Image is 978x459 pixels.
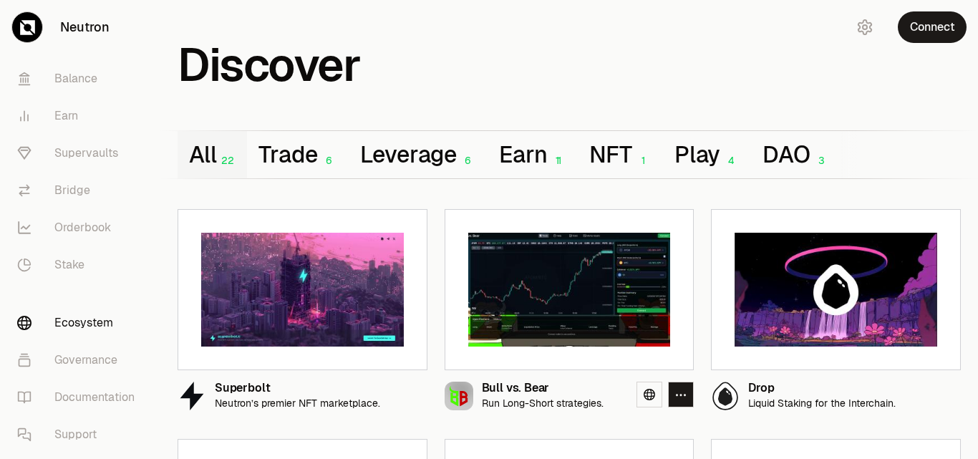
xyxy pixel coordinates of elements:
[468,233,671,347] img: Bull vs. Bear preview image
[178,46,360,84] h1: Discover
[6,416,155,453] a: Support
[318,155,337,167] div: 6
[178,131,247,178] button: All
[6,246,155,284] a: Stake
[6,60,155,97] a: Balance
[748,382,896,395] div: Drop
[748,397,896,410] p: Liquid Staking for the Interchain.
[215,397,380,410] p: Neutron’s premier NFT marketplace.
[632,155,652,167] div: 1
[6,342,155,379] a: Governance
[898,11,967,43] button: Connect
[215,382,380,395] div: Superbolt
[457,155,476,167] div: 6
[482,382,604,395] div: Bull vs. Bear
[735,233,937,347] img: Drop preview image
[482,397,604,410] p: Run Long-Short strategies.
[247,131,348,178] button: Trade
[578,131,662,178] button: NFT
[6,97,155,135] a: Earn
[720,155,740,167] div: 4
[349,131,488,178] button: Leverage
[6,304,155,342] a: Ecosystem
[663,131,751,178] button: Play
[810,155,830,167] div: 3
[6,172,155,209] a: Bridge
[751,131,841,178] button: DAO
[6,379,155,416] a: Documentation
[488,131,578,178] button: Earn
[201,233,404,347] img: Superbolt preview image
[6,135,155,172] a: Supervaults
[6,209,155,246] a: Orderbook
[547,155,566,167] div: 11
[216,155,236,167] div: 22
